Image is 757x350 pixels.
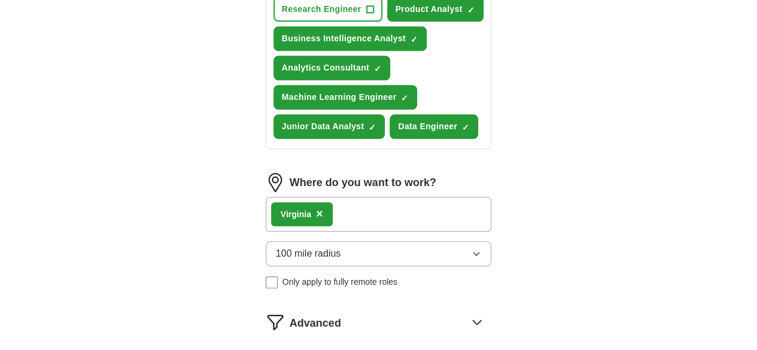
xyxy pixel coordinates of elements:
[401,93,408,103] span: ✓
[281,208,311,221] div: ginia
[374,64,381,74] span: ✓
[316,205,323,223] button: ×
[273,114,385,139] button: Junior Data Analyst✓
[281,209,291,219] strong: Vir
[390,114,478,139] button: Data Engineer✓
[290,315,341,331] span: Advanced
[282,120,364,133] span: Junior Data Analyst
[273,56,390,80] button: Analytics Consultant✓
[282,32,406,45] span: Business Intelligence Analyst
[282,3,361,16] span: Research Engineer
[369,123,376,132] span: ✓
[282,91,397,104] span: Machine Learning Engineer
[266,312,285,331] img: filter
[411,35,418,44] span: ✓
[266,173,285,192] img: location.png
[273,85,418,109] button: Machine Learning Engineer✓
[266,241,492,266] button: 100 mile radius
[290,175,436,191] label: Where do you want to work?
[276,246,341,261] span: 100 mile radius
[316,207,323,220] span: ×
[396,3,463,16] span: Product Analyst
[467,5,475,15] span: ✓
[282,276,397,288] span: Only apply to fully remote roles
[282,62,369,74] span: Analytics Consultant
[266,276,278,288] input: Only apply to fully remote roles
[273,26,427,51] button: Business Intelligence Analyst✓
[462,123,469,132] span: ✓
[398,120,457,133] span: Data Engineer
